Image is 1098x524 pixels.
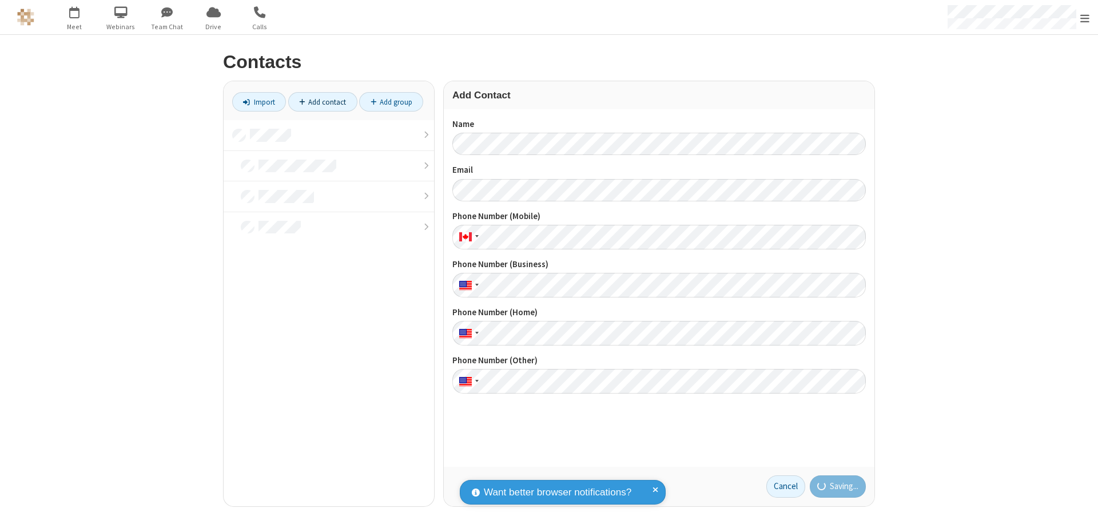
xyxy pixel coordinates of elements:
[223,52,875,72] h2: Contacts
[232,92,286,112] a: Import
[359,92,423,112] a: Add group
[766,475,805,498] a: Cancel
[452,354,866,367] label: Phone Number (Other)
[830,480,858,493] span: Saving...
[17,9,34,26] img: QA Selenium DO NOT DELETE OR CHANGE
[452,225,482,249] div: Canada: + 1
[452,90,866,101] h3: Add Contact
[484,485,631,500] span: Want better browser notifications?
[452,273,482,297] div: United States: + 1
[452,321,482,346] div: United States: + 1
[452,306,866,319] label: Phone Number (Home)
[452,369,482,394] div: United States: + 1
[452,258,866,271] label: Phone Number (Business)
[452,118,866,131] label: Name
[452,210,866,223] label: Phone Number (Mobile)
[810,475,866,498] button: Saving...
[238,22,281,32] span: Calls
[100,22,142,32] span: Webinars
[53,22,96,32] span: Meet
[288,92,357,112] a: Add contact
[452,164,866,177] label: Email
[192,22,235,32] span: Drive
[146,22,189,32] span: Team Chat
